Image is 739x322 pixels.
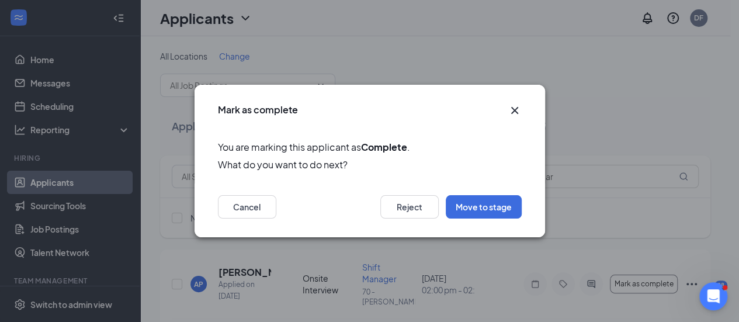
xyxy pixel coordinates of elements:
button: Move to stage [446,195,522,219]
button: Close [508,103,522,117]
svg: Cross [508,103,522,117]
span: What do you want to do next? [218,157,522,172]
b: Complete [361,141,407,153]
button: Reject [380,195,439,219]
button: Cancel [218,195,276,219]
iframe: Intercom live chat [699,282,727,310]
h3: Mark as complete [218,103,298,116]
span: You are marking this applicant as . [218,140,522,154]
